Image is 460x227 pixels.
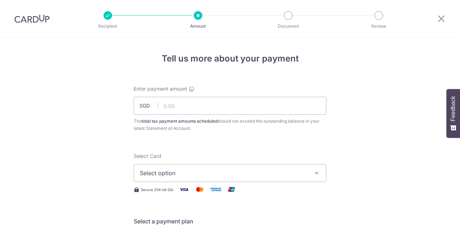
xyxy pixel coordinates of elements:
span: Feedback [450,96,456,121]
span: Select option [140,169,307,177]
button: Select option [134,164,326,182]
h4: Tell us more about your payment [134,52,326,65]
input: 0.00 [134,97,326,115]
span: Enter payment amount [134,85,187,92]
div: The should not exceed the outstanding balance in your latest Statement of Account. [134,118,326,132]
h5: Select a payment plan [134,217,326,226]
img: CardUp [14,14,50,23]
p: Document [262,23,315,30]
img: Mastercard [193,185,207,194]
span: translation missing: en.payables.payment_networks.credit_card.summary.labels.select_card [134,153,161,159]
span: SGD [139,102,158,109]
button: Feedback - Show survey [446,89,460,138]
img: Visa [177,185,191,194]
b: total tax payment amounts scheduled [142,118,218,124]
p: Amount [171,23,225,30]
iframe: Opens a widget where you can find more information [414,205,453,223]
span: Secure 256-bit SSL [141,187,174,192]
img: Union Pay [224,185,239,194]
img: American Express [208,185,223,194]
p: Review [352,23,405,30]
p: Recipient [81,23,134,30]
